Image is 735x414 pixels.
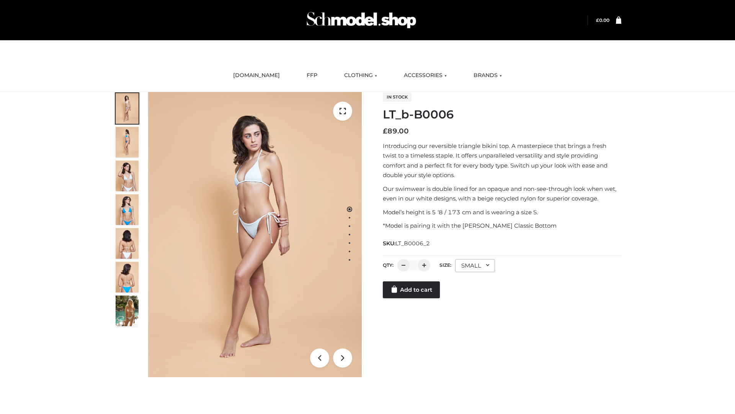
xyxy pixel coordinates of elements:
[383,127,409,135] bdi: 89.00
[383,184,621,204] p: Our swimwear is double lined for an opaque and non-see-through look when wet, even in our white d...
[468,67,508,84] a: BRANDS
[301,67,323,84] a: FFP
[116,194,139,225] img: ArielClassicBikiniTop_CloudNine_AzureSky_OW114ECO_4-scaled.jpg
[116,161,139,191] img: ArielClassicBikiniTop_CloudNine_AzureSky_OW114ECO_3-scaled.jpg
[455,259,495,272] div: SMALL
[227,67,286,84] a: [DOMAIN_NAME]
[338,67,383,84] a: CLOTHING
[116,127,139,158] img: ArielClassicBikiniTop_CloudNine_AzureSky_OW114ECO_2-scaled.jpg
[383,92,412,102] span: In stock
[383,108,621,122] h1: LT_b-B0006
[116,228,139,259] img: ArielClassicBikiniTop_CloudNine_AzureSky_OW114ECO_7-scaled.jpg
[383,239,431,248] span: SKU:
[398,67,452,84] a: ACCESSORIES
[596,17,609,23] a: £0.00
[439,262,451,268] label: Size:
[383,127,387,135] span: £
[383,262,394,268] label: QTY:
[304,5,419,35] img: Schmodel Admin 964
[116,93,139,124] img: ArielClassicBikiniTop_CloudNine_AzureSky_OW114ECO_1-scaled.jpg
[395,240,430,247] span: LT_B0006_2
[383,141,621,180] p: Introducing our reversible triangle bikini top. A masterpiece that brings a fresh twist to a time...
[116,296,139,326] img: Arieltop_CloudNine_AzureSky2.jpg
[596,17,609,23] bdi: 0.00
[116,262,139,292] img: ArielClassicBikiniTop_CloudNine_AzureSky_OW114ECO_8-scaled.jpg
[383,221,621,231] p: *Model is pairing it with the [PERSON_NAME] Classic Bottom
[596,17,599,23] span: £
[383,207,621,217] p: Model’s height is 5 ‘8 / 173 cm and is wearing a size S.
[148,92,362,377] img: LT_b-B0006
[383,281,440,298] a: Add to cart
